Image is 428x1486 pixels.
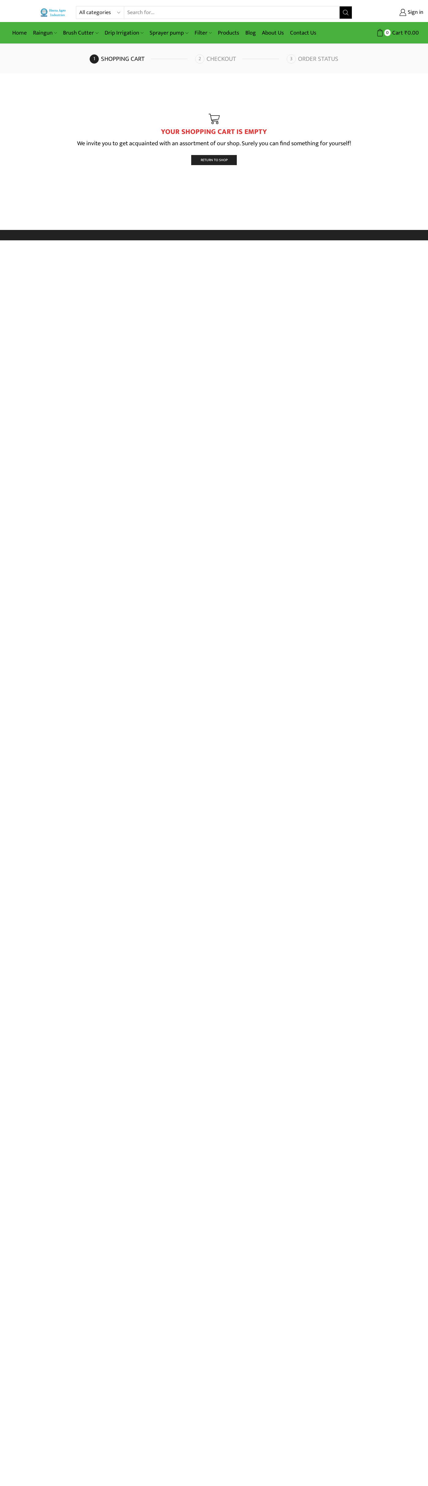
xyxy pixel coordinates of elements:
[340,6,352,19] button: Search button
[9,26,30,40] a: Home
[201,157,228,163] span: Return To Shop
[40,128,389,136] h1: YOUR SHOPPING CART IS EMPTY
[215,26,242,40] a: Products
[191,155,237,165] a: Return To Shop
[358,27,419,39] a: 0 Cart ₹0.00
[242,26,259,40] a: Blog
[259,26,287,40] a: About Us
[384,29,391,36] span: 0
[287,26,319,40] a: Contact Us
[124,6,339,19] input: Search for...
[147,26,191,40] a: Sprayer pump
[60,26,101,40] a: Brush Cutter
[30,26,60,40] a: Raingun
[40,139,389,148] p: We invite you to get acquainted with an assortment of our shop. Surely you can find something for...
[192,26,215,40] a: Filter
[102,26,147,40] a: Drip Irrigation
[404,28,408,38] span: ₹
[391,29,403,37] span: Cart
[404,28,419,38] bdi: 0.00
[361,7,423,18] a: Sign in
[195,54,285,64] a: Checkout
[406,9,423,17] span: Sign in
